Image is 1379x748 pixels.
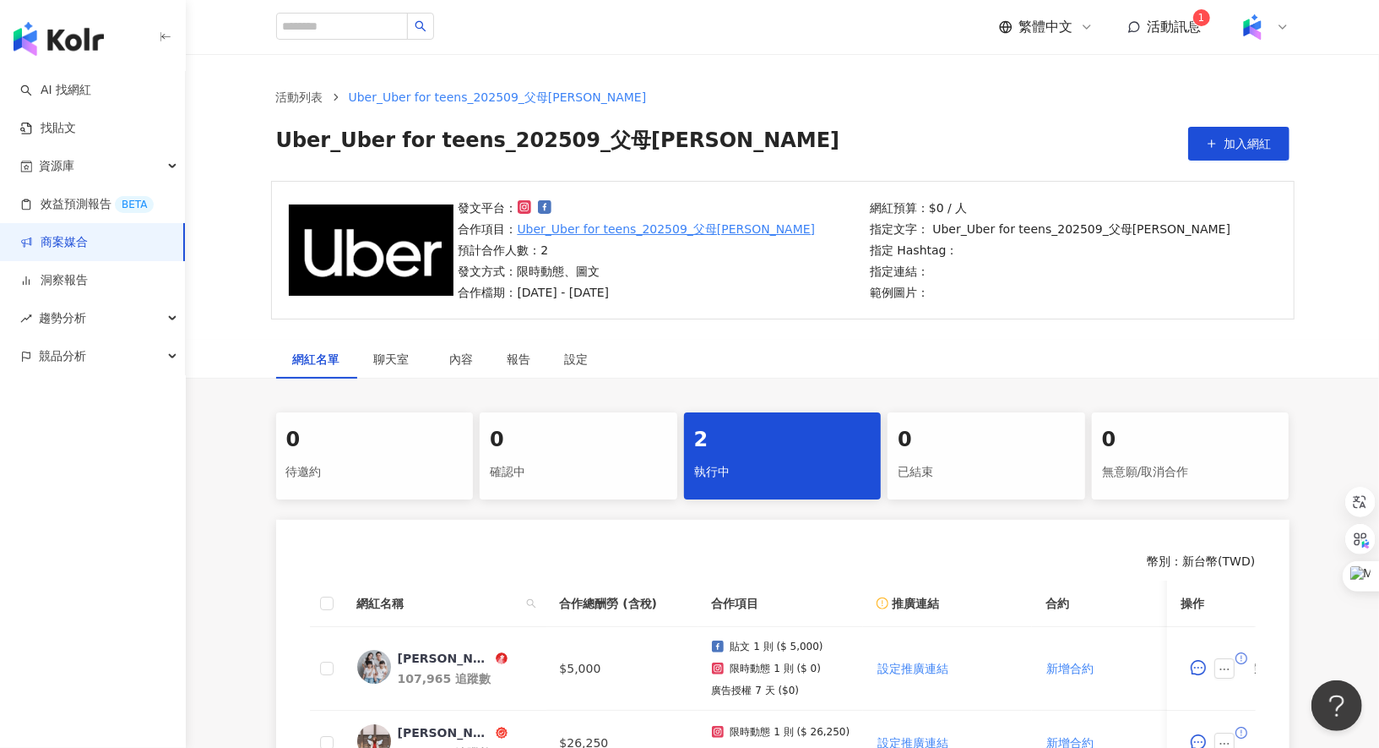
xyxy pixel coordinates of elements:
p: 廣告授權 7 天 ($0) [712,685,800,696]
p: 發文方式：限時動態、圖文 [459,262,816,281]
span: search [526,598,536,609]
p: 網紅預算：$0 / 人 [870,199,1230,217]
div: 0 [286,426,464,455]
iframe: Help Scout Beacon - Open [1311,680,1362,731]
span: Uber_Uber for teens_202509_父母[PERSON_NAME] [276,127,840,161]
div: 0 [898,426,1075,455]
p: 發文平台： [459,199,816,217]
span: exclamation-circle [1236,652,1248,664]
span: 繁體中文 [1019,18,1073,36]
span: 設定推廣連結 [877,662,948,675]
div: 推廣連結 [877,594,1018,613]
th: 操作 [1168,581,1256,627]
span: 1 [1198,12,1205,24]
p: 限時動態 1 則 ($ 26,250) [730,726,850,738]
span: Uber_Uber for teens_202509_父母[PERSON_NAME] [349,90,647,104]
img: Uber_Uber for teens_202509_父母KOL [289,205,453,296]
div: 執行中 [694,458,871,487]
span: 網紅名稱 [357,594,519,613]
div: 確認中 [490,458,667,487]
img: Kolr%20app%20icon%20%281%29.png [1236,11,1268,43]
div: 網紅名單 [293,350,340,369]
div: 2 [694,426,871,455]
button: 加入網紅 [1188,127,1289,161]
th: 合作項目 [698,581,864,627]
span: 資源庫 [39,147,74,185]
p: 指定 Hashtag： [870,241,1230,259]
button: ellipsis [1215,658,1235,679]
button: 新增合約 [1045,652,1094,685]
div: 107,965 追蹤數 [398,670,533,687]
th: 合作總酬勞 (含稅) [546,581,698,627]
div: 內容 [450,350,474,369]
p: 預計合作人數：2 [459,241,816,259]
a: 活動列表 [273,88,327,106]
div: [PERSON_NAME] [398,724,492,741]
span: search [523,591,540,616]
a: 洞察報告 [20,272,88,289]
span: 聊天室 [374,353,416,365]
a: searchAI 找網紅 [20,82,91,99]
div: 待邀約 [286,458,464,487]
span: search [415,20,426,32]
span: 新增合約 [1046,662,1094,675]
span: 加入網紅 [1224,137,1272,150]
a: 商案媒合 [20,234,88,251]
div: 0 [1102,426,1279,455]
div: 幣別 ： 新台幣 ( TWD ) [310,554,1256,571]
span: ellipsis [1219,663,1231,675]
p: 合作檔期：[DATE] - [DATE] [459,283,816,302]
p: 範例圖片： [870,283,1230,302]
span: rise [20,313,32,325]
div: 無意願/取消合作 [1102,458,1279,487]
div: [PERSON_NAME]．[PERSON_NAME]親子部落格 [398,650,492,667]
div: 設定 [565,350,589,369]
p: 限時動態 1 則 ($ 0) [730,663,822,674]
p: 指定文字： Uber_Uber for teens_202509_父母[PERSON_NAME] [870,220,1230,238]
sup: 1 [1193,9,1210,26]
span: 趨勢分析 [39,299,86,337]
span: 競品分析 [39,337,86,375]
img: logo [14,22,104,56]
img: KOL Avatar [357,650,391,684]
a: 效益預測報告BETA [20,196,154,213]
div: 0 [490,426,667,455]
span: message [1192,660,1207,675]
div: 報告 [508,350,531,369]
span: exclamation-circle [877,598,888,609]
p: 指定連結： [870,262,1230,281]
a: Uber_Uber for teens_202509_父母[PERSON_NAME] [518,220,816,238]
p: 貼文 1 則 ($ 5,000) [730,641,823,652]
td: $5,000 [546,627,698,711]
span: exclamation-circle [1236,727,1248,739]
p: 合作項目： [459,220,816,238]
a: 找貼文 [20,120,76,137]
th: 合約 [1032,581,1184,627]
span: 活動訊息 [1148,19,1202,35]
button: 設定推廣連結 [877,652,949,685]
div: 已結束 [898,458,1075,487]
